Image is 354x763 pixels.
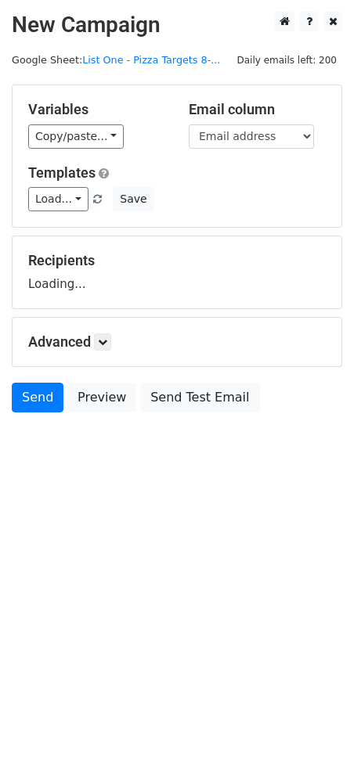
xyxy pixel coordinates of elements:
[140,383,259,412] a: Send Test Email
[28,187,88,211] a: Load...
[67,383,136,412] a: Preview
[231,54,342,66] a: Daily emails left: 200
[82,54,220,66] a: List One - Pizza Targets 8-...
[12,12,342,38] h2: New Campaign
[12,383,63,412] a: Send
[28,333,326,351] h5: Advanced
[28,252,326,293] div: Loading...
[189,101,326,118] h5: Email column
[28,252,326,269] h5: Recipients
[231,52,342,69] span: Daily emails left: 200
[12,54,220,66] small: Google Sheet:
[28,101,165,118] h5: Variables
[113,187,154,211] button: Save
[28,164,96,181] a: Templates
[28,124,124,149] a: Copy/paste...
